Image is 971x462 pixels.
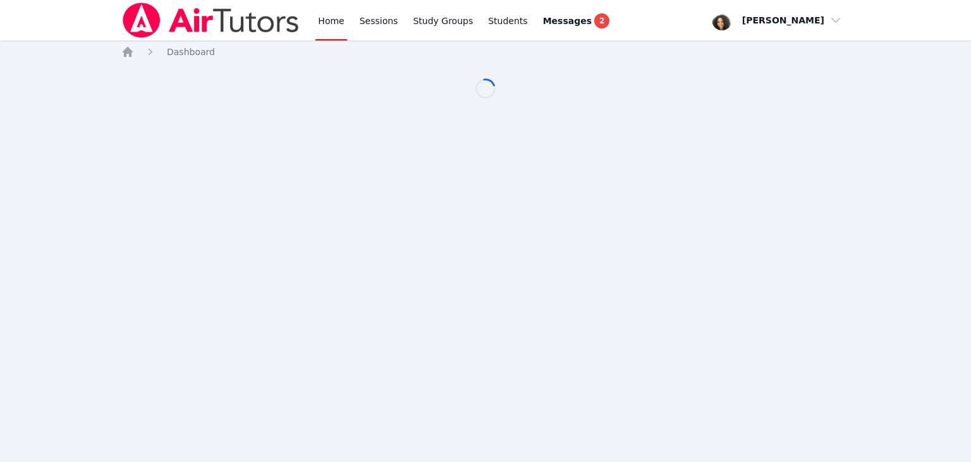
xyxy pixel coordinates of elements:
[121,46,850,58] nav: Breadcrumb
[543,15,592,27] span: Messages
[121,3,300,38] img: Air Tutors
[167,47,215,57] span: Dashboard
[167,46,215,58] a: Dashboard
[594,13,609,28] span: 2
